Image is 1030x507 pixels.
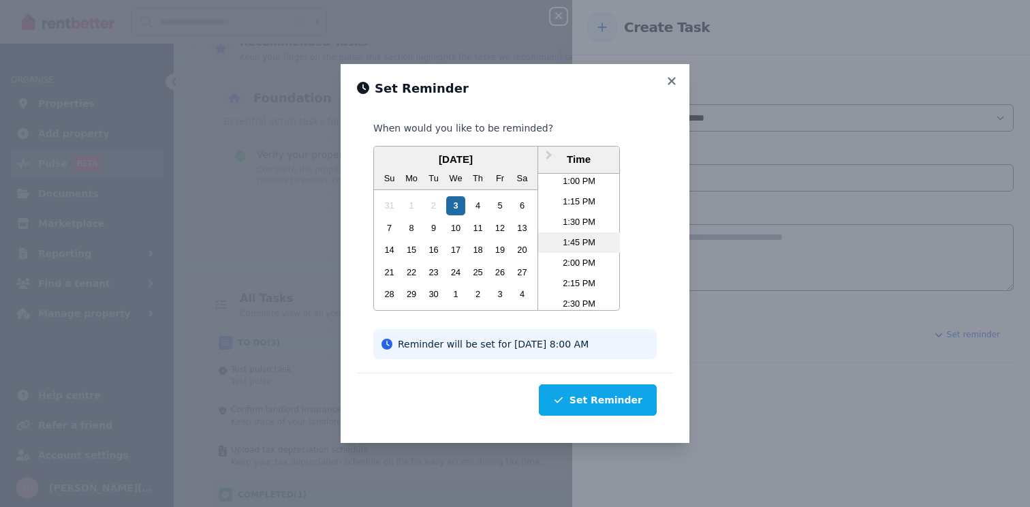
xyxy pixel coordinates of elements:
div: Choose Wednesday, September 24th, 2025 [446,263,465,281]
h3: Set Reminder [357,80,673,97]
div: Choose Monday, September 8th, 2025 [403,219,421,237]
div: Choose Friday, September 12th, 2025 [490,219,509,237]
div: Choose Sunday, September 7th, 2025 [380,219,399,237]
div: Choose Wednesday, September 10th, 2025 [446,219,465,237]
li: 1:15 PM [538,191,620,212]
h4: When would you like to be reminded? [373,121,657,135]
button: Next Month [540,148,561,170]
div: Not available Sunday, August 31st, 2025 [380,196,399,215]
div: Time [542,152,616,168]
div: Choose Tuesday, September 9th, 2025 [424,219,443,237]
li: 1:30 PM [538,212,620,232]
div: Choose Thursday, October 2nd, 2025 [469,285,487,303]
div: Choose Saturday, September 27th, 2025 [513,263,531,281]
ul: Time [538,174,620,310]
button: Set Reminder [539,384,657,416]
div: Sa [513,169,531,187]
div: Fr [490,169,509,187]
div: Choose Monday, September 29th, 2025 [403,285,421,303]
div: Choose Wednesday, October 1st, 2025 [446,285,465,303]
div: Choose Friday, September 19th, 2025 [490,241,509,259]
div: Choose Tuesday, September 23rd, 2025 [424,263,443,281]
span: Reminder will be set for [DATE] 8:00 AM [398,337,589,351]
div: Choose Friday, September 5th, 2025 [490,196,509,215]
div: We [446,169,465,187]
div: [DATE] [374,152,537,168]
div: Su [380,169,399,187]
div: Choose Saturday, September 20th, 2025 [513,241,531,259]
div: month 2025-09 [378,195,533,305]
div: Choose Wednesday, September 17th, 2025 [446,241,465,259]
div: Choose Tuesday, September 30th, 2025 [424,285,443,303]
li: 1:00 PM [538,171,620,191]
div: Not available Tuesday, September 2nd, 2025 [424,196,443,215]
div: Choose Monday, September 22nd, 2025 [403,263,421,281]
div: Choose Saturday, September 13th, 2025 [513,219,531,237]
div: Choose Thursday, September 18th, 2025 [469,241,487,259]
div: Tu [424,169,443,187]
div: Choose Wednesday, September 3rd, 2025 [446,196,465,215]
div: Th [469,169,487,187]
div: Choose Saturday, October 4th, 2025 [513,285,531,303]
div: Choose Saturday, September 6th, 2025 [513,196,531,215]
div: Mo [403,169,421,187]
div: Choose Sunday, September 21st, 2025 [380,263,399,281]
li: 2:30 PM [538,294,620,314]
div: Choose Friday, October 3rd, 2025 [490,285,509,303]
li: 2:00 PM [538,253,620,273]
div: Choose Monday, September 15th, 2025 [403,241,421,259]
li: 1:45 PM [538,232,620,253]
div: Choose Sunday, September 14th, 2025 [380,241,399,259]
div: Choose Thursday, September 11th, 2025 [469,219,487,237]
li: 2:15 PM [538,273,620,294]
div: Choose Thursday, September 4th, 2025 [469,196,487,215]
div: Not available Monday, September 1st, 2025 [403,196,421,215]
div: Choose Thursday, September 25th, 2025 [469,263,487,281]
div: Choose Tuesday, September 16th, 2025 [424,241,443,259]
div: Choose Sunday, September 28th, 2025 [380,285,399,303]
div: Choose Friday, September 26th, 2025 [490,263,509,281]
